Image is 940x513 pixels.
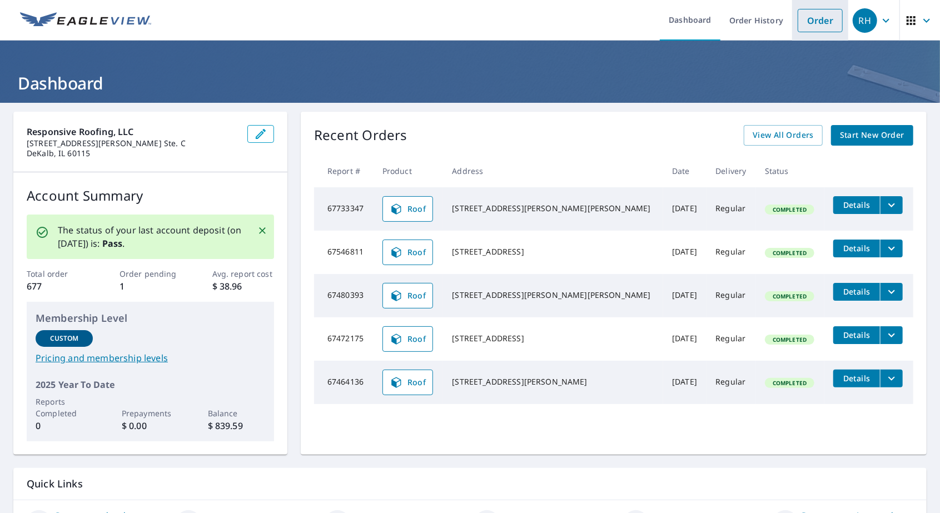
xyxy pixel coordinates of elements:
p: $ 38.96 [212,280,274,293]
p: 677 [27,280,88,293]
h1: Dashboard [13,72,927,94]
p: Quick Links [27,477,913,491]
span: Roof [390,246,426,259]
span: Details [840,330,873,340]
td: [DATE] [663,361,707,404]
a: Roof [382,240,434,265]
p: $ 839.59 [208,419,265,432]
td: [DATE] [663,317,707,361]
span: Completed [766,292,813,300]
p: Order pending [120,268,181,280]
td: Regular [707,231,756,274]
button: filesDropdownBtn-67472175 [880,326,903,344]
td: Regular [707,274,756,317]
a: Roof [382,326,434,352]
td: [DATE] [663,274,707,317]
td: [DATE] [663,231,707,274]
th: Report # [314,155,374,187]
p: 2025 Year To Date [36,378,265,391]
div: [STREET_ADDRESS][PERSON_NAME][PERSON_NAME] [452,290,654,301]
p: Total order [27,268,88,280]
p: Prepayments [122,407,179,419]
span: Completed [766,379,813,387]
button: filesDropdownBtn-67464136 [880,370,903,387]
span: Completed [766,249,813,257]
th: Address [443,155,663,187]
a: Roof [382,370,434,395]
p: Avg. report cost [212,268,274,280]
span: Completed [766,206,813,213]
img: EV Logo [20,12,151,29]
p: 1 [120,280,181,293]
th: Date [663,155,707,187]
th: Status [756,155,824,187]
p: Responsive Roofing, LLC [27,125,238,138]
span: Start New Order [840,128,904,142]
span: Roof [390,376,426,389]
span: View All Orders [753,128,814,142]
p: Custom [50,333,79,343]
p: Recent Orders [314,125,407,146]
div: [STREET_ADDRESS][PERSON_NAME][PERSON_NAME] [452,203,654,214]
td: Regular [707,361,756,404]
p: Reports Completed [36,396,93,419]
a: Order [798,9,843,32]
button: detailsBtn-67546811 [833,240,880,257]
p: 0 [36,419,93,432]
p: The status of your last account deposit (on [DATE]) is: . [58,223,244,250]
span: Roof [390,332,426,346]
p: $ 0.00 [122,419,179,432]
p: DeKalb, IL 60115 [27,148,238,158]
a: Start New Order [831,125,913,146]
td: Regular [707,187,756,231]
td: 67733347 [314,187,374,231]
p: Membership Level [36,311,265,326]
span: Details [840,200,873,210]
div: [STREET_ADDRESS] [452,333,654,344]
p: Account Summary [27,186,274,206]
button: filesDropdownBtn-67733347 [880,196,903,214]
button: detailsBtn-67733347 [833,196,880,214]
td: 67472175 [314,317,374,361]
div: [STREET_ADDRESS][PERSON_NAME] [452,376,654,387]
a: Roof [382,196,434,222]
td: 67480393 [314,274,374,317]
th: Delivery [707,155,756,187]
span: Details [840,373,873,383]
button: Close [255,223,270,238]
td: 67546811 [314,231,374,274]
div: [STREET_ADDRESS] [452,246,654,257]
a: Pricing and membership levels [36,351,265,365]
b: Pass [102,237,123,250]
div: RH [853,8,877,33]
th: Product [374,155,444,187]
span: Roof [390,289,426,302]
button: detailsBtn-67472175 [833,326,880,344]
a: Roof [382,283,434,308]
span: Roof [390,202,426,216]
p: [STREET_ADDRESS][PERSON_NAME] Ste. C [27,138,238,148]
p: Balance [208,407,265,419]
span: Details [840,243,873,253]
td: [DATE] [663,187,707,231]
button: filesDropdownBtn-67480393 [880,283,903,301]
button: detailsBtn-67464136 [833,370,880,387]
button: filesDropdownBtn-67546811 [880,240,903,257]
span: Details [840,286,873,297]
a: View All Orders [744,125,823,146]
button: detailsBtn-67480393 [833,283,880,301]
span: Completed [766,336,813,343]
td: Regular [707,317,756,361]
td: 67464136 [314,361,374,404]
